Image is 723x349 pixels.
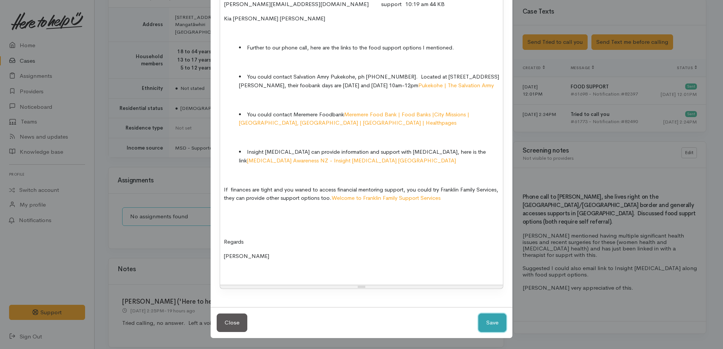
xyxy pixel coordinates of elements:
[239,73,499,89] span: You could contact Salvation Amry Pukekohe, ph [PHONE_NUMBER]. Located at [STREET_ADDRESS][PERSON_...
[332,195,441,201] a: Welcome to Franklin Family Support Services
[220,285,503,289] div: Resize
[224,186,498,202] span: If finances are tight and you waned to access financial mentoring support, you could try Franklin...
[239,111,469,127] a: Meremere Food Bank | Food Banks |City Missions | [GEOGRAPHIC_DATA], [GEOGRAPHIC_DATA] | [GEOGRAPH...
[418,82,494,89] a: Pukekohe | The Salvation Army
[239,148,486,164] span: Insight [MEDICAL_DATA] can provide information and support with [MEDICAL_DATA], here is the link
[478,313,506,332] button: Save
[224,15,325,22] span: Kia [PERSON_NAME] [PERSON_NAME]
[217,313,247,332] button: Close
[247,44,454,51] span: Further to our phone call, here are the links to the food support options I mentioned.
[247,157,456,164] a: [MEDICAL_DATA] Awareness NZ - Insight [MEDICAL_DATA] [GEOGRAPHIC_DATA]
[224,238,244,245] span: Regards
[224,253,269,259] span: [PERSON_NAME]
[239,111,469,127] span: You could contact Meremere Foodbank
